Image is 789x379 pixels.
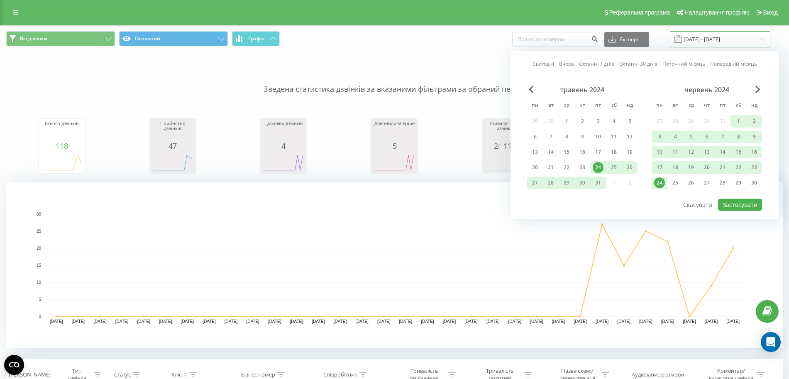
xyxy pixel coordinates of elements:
[545,162,556,173] div: 21
[623,100,636,112] abbr: неділя
[543,146,559,158] div: вт 14 трав 2024 р.
[606,115,622,128] div: сб 4 трав 2024 р.
[485,121,526,142] div: Тривалість усіх дзвінків
[622,161,638,174] div: нд 26 трав 2024 р.
[561,162,572,173] div: 22
[622,130,638,143] div: нд 12 трав 2024 р.
[290,319,303,324] text: [DATE]
[701,147,712,158] div: 13
[596,319,609,324] text: [DATE]
[41,121,83,142] div: Всього дзвінків
[685,100,697,112] abbr: середа
[241,371,275,378] div: Бізнес номер
[527,130,543,143] div: пн 6 трав 2024 р.
[624,147,635,158] div: 19
[606,146,622,158] div: сб 18 трав 2024 р.
[748,100,760,112] abbr: неділя
[654,147,665,158] div: 10
[715,161,730,174] div: пт 21 черв 2024 р.
[667,177,683,189] div: вт 25 черв 2024 р.
[232,31,280,46] button: Графік
[577,147,588,158] div: 16
[590,146,606,158] div: пт 17 трав 2024 р.
[530,131,540,142] div: 6
[654,177,665,188] div: 24
[41,150,83,175] div: A chart.
[590,115,606,128] div: пт 3 трав 2024 р.
[652,86,762,94] div: червень 2024
[561,116,572,127] div: 1
[662,60,705,68] a: Поточний місяць
[701,177,712,188] div: 27
[574,115,590,128] div: чт 2 трав 2024 р.
[624,116,635,127] div: 5
[374,121,415,142] div: Дзвонили вперше
[574,146,590,158] div: чт 16 трав 2024 р.
[749,162,760,173] div: 23
[527,146,543,158] div: пн 13 трав 2024 р.
[114,371,131,378] div: Статус
[37,212,42,217] text: 30
[559,130,574,143] div: ср 8 трав 2024 р.
[715,146,730,158] div: пт 14 черв 2024 р.
[606,161,622,174] div: сб 25 трав 2024 р.
[749,147,760,158] div: 16
[684,9,749,16] span: Налаштування профілю
[485,150,526,175] div: A chart.
[654,162,665,173] div: 17
[670,147,681,158] div: 11
[377,319,391,324] text: [DATE]
[667,161,683,174] div: вт 18 черв 2024 р.
[529,86,534,93] span: Previous Month
[577,131,588,142] div: 9
[374,150,415,175] svg: A chart.
[686,177,696,188] div: 26
[686,131,696,142] div: 5
[464,319,478,324] text: [DATE]
[749,177,760,188] div: 30
[683,130,699,143] div: ср 5 черв 2024 р.
[93,319,107,324] text: [DATE]
[746,115,762,128] div: нд 2 черв 2024 р.
[545,100,557,112] abbr: вівторок
[733,131,744,142] div: 8
[683,319,696,324] text: [DATE]
[608,116,619,127] div: 4
[421,319,434,324] text: [DATE]
[485,142,526,150] div: 2г 11м
[622,146,638,158] div: нд 19 трав 2024 р.
[746,130,762,143] div: нд 9 черв 2024 р.
[545,131,556,142] div: 7
[574,161,590,174] div: чт 23 трав 2024 р.
[683,146,699,158] div: ср 12 черв 2024 р.
[577,162,588,173] div: 23
[590,130,606,143] div: пт 10 трав 2024 р.
[654,131,665,142] div: 3
[730,115,746,128] div: сб 1 черв 2024 р.
[717,131,728,142] div: 7
[639,319,652,324] text: [DATE]
[632,371,684,378] div: Аудіозапис розмови
[263,150,304,175] svg: A chart.
[486,319,500,324] text: [DATE]
[652,161,667,174] div: пн 17 черв 2024 р.
[530,319,543,324] text: [DATE]
[159,319,172,324] text: [DATE]
[6,182,783,348] svg: A chart.
[699,130,715,143] div: чт 6 черв 2024 р.
[152,121,193,142] div: Прийнятих дзвінків
[701,162,712,173] div: 20
[624,162,635,173] div: 26
[730,130,746,143] div: сб 8 черв 2024 р.
[624,131,635,142] div: 12
[574,319,587,324] text: [DATE]
[733,177,744,188] div: 29
[39,297,41,302] text: 5
[225,319,238,324] text: [DATE]
[746,146,762,158] div: нд 16 черв 2024 р.
[574,177,590,189] div: чт 30 трав 2024 р.
[527,177,543,189] div: пн 27 трав 2024 р.
[6,31,115,46] button: Всі дзвінки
